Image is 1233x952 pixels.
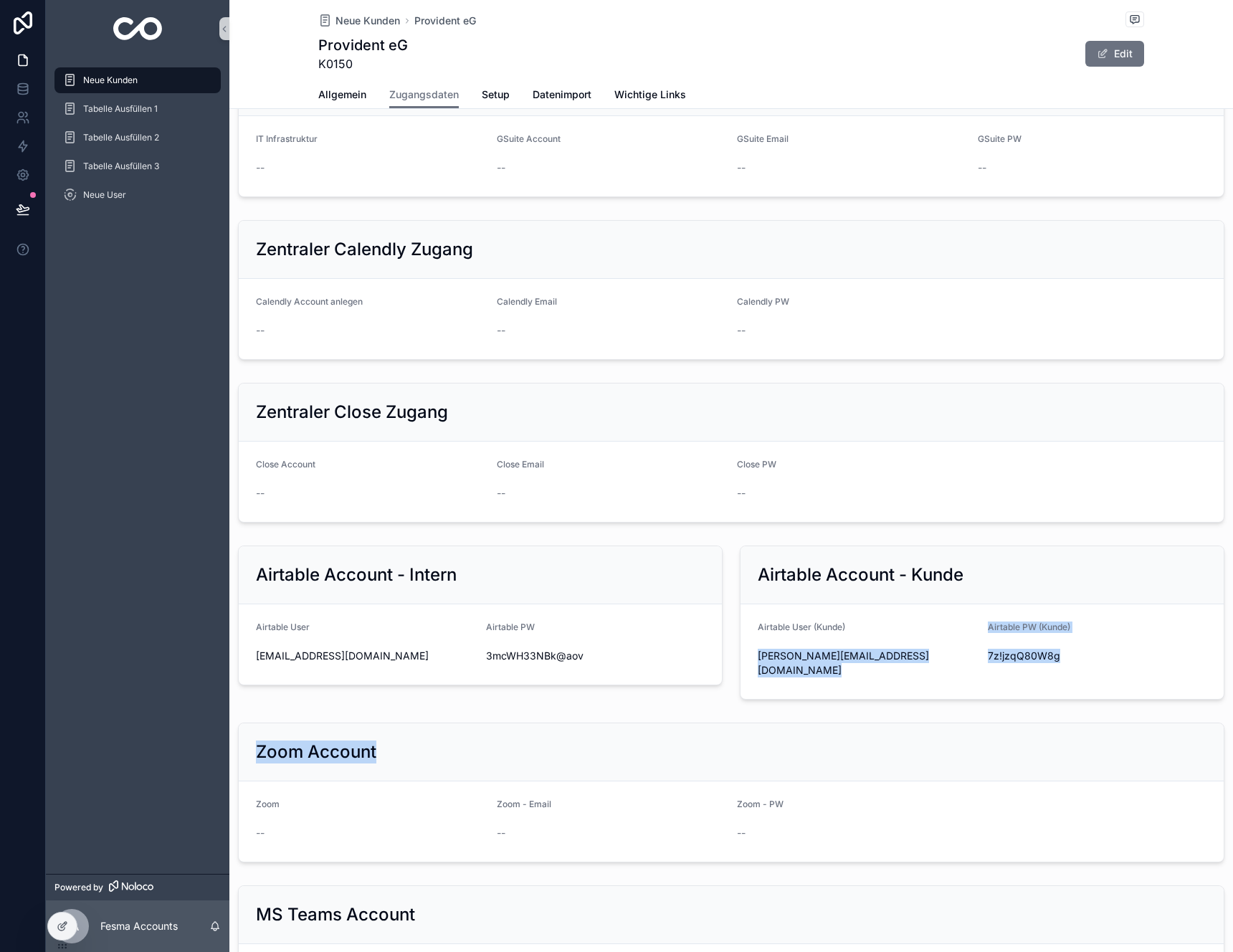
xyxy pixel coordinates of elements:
span: Airtable User [256,622,310,632]
a: Tabelle Ausfüllen 3 [54,153,221,179]
span: Airtable User (Kunde) [758,622,845,632]
span: Calendly Email [497,296,557,307]
span: -- [497,323,505,338]
span: Airtable PW [486,622,535,632]
h2: Airtable Account - Intern [256,563,457,586]
span: -- [497,161,505,175]
span: Zoom [256,799,280,809]
a: Neue Kunden [54,67,221,93]
h2: Airtable Account - Kunde [758,563,963,586]
span: Neue User [83,189,126,201]
a: Setup [482,82,510,110]
a: Neue Kunden [318,14,400,28]
span: GSuite Account [497,133,561,144]
span: Tabelle Ausfüllen 3 [83,161,159,172]
span: -- [737,323,746,338]
h1: Provident eG [318,35,408,55]
span: GSuite PW [978,133,1022,144]
span: Zoom - Email [497,799,551,809]
span: Calendly Account anlegen [256,296,363,307]
p: Fesma Accounts [100,919,178,933]
span: Close PW [737,459,776,470]
span: Wichtige Links [614,87,686,102]
span: Tabelle Ausfüllen 1 [83,103,158,115]
span: -- [497,826,505,840]
span: -- [737,161,746,175]
span: -- [737,486,746,500]
span: Zugangsdaten [389,87,459,102]
span: Zoom - PW [737,799,784,809]
span: -- [256,161,265,175]
a: Wichtige Links [614,82,686,110]
span: 3mcWH33NBk@aov [486,649,705,663]
span: Neue Kunden [335,14,400,28]
span: -- [978,161,986,175]
a: Zugangsdaten [389,82,459,109]
span: 7z!jzqQ80W8g [988,649,1206,663]
span: Tabelle Ausfüllen 2 [83,132,159,143]
span: Close Account [256,459,315,470]
span: -- [256,486,265,500]
span: -- [256,826,265,840]
h2: Zoom Account [256,741,376,763]
span: Close Email [497,459,544,470]
h2: MS Teams Account [256,903,415,926]
span: -- [256,323,265,338]
span: [PERSON_NAME][EMAIL_ADDRESS][DOMAIN_NAME] [758,649,976,677]
a: Powered by [46,874,229,900]
h2: Zentraler Close Zugang [256,401,448,424]
a: Provident eG [414,14,476,28]
span: -- [497,486,505,500]
img: App logo [113,17,163,40]
a: Tabelle Ausfüllen 2 [54,125,221,151]
button: Edit [1085,41,1144,67]
span: -- [737,826,746,840]
a: Allgemein [318,82,366,110]
div: scrollable content [46,57,229,227]
span: [EMAIL_ADDRESS][DOMAIN_NAME] [256,649,475,663]
a: Tabelle Ausfüllen 1 [54,96,221,122]
h2: Zentraler Calendly Zugang [256,238,473,261]
a: Neue User [54,182,221,208]
span: Neue Kunden [83,75,138,86]
span: Airtable PW (Kunde) [988,622,1070,632]
span: GSuite Email [737,133,789,144]
span: K0150 [318,55,408,72]
a: Datenimport [533,82,591,110]
span: IT Infrastruktur [256,133,318,144]
span: Allgemein [318,87,366,102]
span: Powered by [54,882,103,893]
span: Calendly PW [737,296,789,307]
span: Datenimport [533,87,591,102]
span: Setup [482,87,510,102]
